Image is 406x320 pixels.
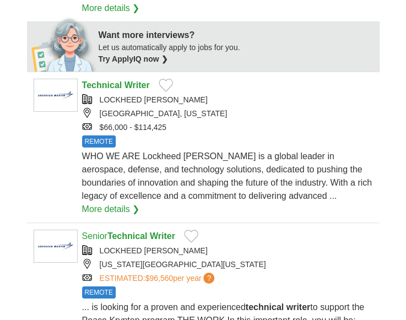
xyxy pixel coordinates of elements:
[34,79,78,112] img: Lockheed Martin logo
[203,273,214,284] span: ?
[82,80,122,90] strong: Technical
[99,42,373,65] div: Let us automatically apply to jobs for you.
[100,273,217,284] a: ESTIMATED:$96,560per year?
[107,231,148,241] strong: Technical
[34,230,78,263] img: Lockheed Martin logo
[100,95,208,104] a: LOCKHEED [PERSON_NAME]
[150,231,175,241] strong: Writer
[99,29,373,42] div: Want more interviews?
[246,302,284,312] strong: technical
[82,259,373,270] div: [US_STATE][GEOGRAPHIC_DATA][US_STATE]
[82,135,116,148] span: REMOTE
[82,80,150,90] a: Technical Writer
[82,151,372,200] span: WHO WE ARE Lockheed [PERSON_NAME] is a global leader in aerospace, defense, and technology soluti...
[99,55,168,63] a: Try ApplyIQ now ❯
[286,302,310,312] strong: writer
[31,17,98,72] img: apply-iq-scientist.png
[82,122,373,133] div: $66,000 - $114,425
[184,230,198,243] button: Add to favorite jobs
[82,231,175,241] a: SeniorTechnical Writer
[124,80,150,90] strong: Writer
[159,79,173,92] button: Add to favorite jobs
[100,246,208,255] a: LOCKHEED [PERSON_NAME]
[82,2,140,15] a: More details ❯
[145,274,173,283] span: $96,560
[82,108,373,120] div: [GEOGRAPHIC_DATA], [US_STATE]
[82,286,116,299] span: REMOTE
[82,203,140,216] a: More details ❯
